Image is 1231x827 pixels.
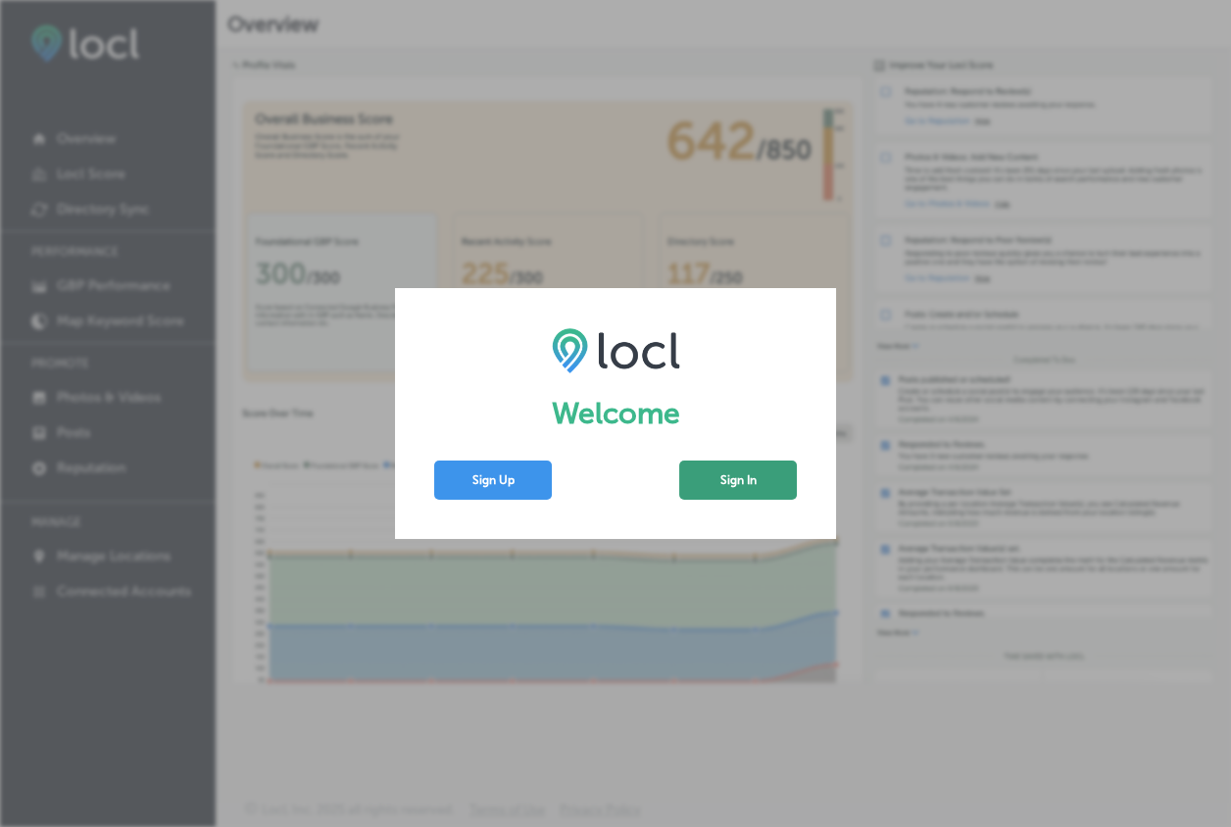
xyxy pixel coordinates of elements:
button: Sign In [679,461,797,500]
h1: Welcome [434,396,797,431]
button: Sign Up [434,461,552,500]
img: LOCL logo [552,327,680,372]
